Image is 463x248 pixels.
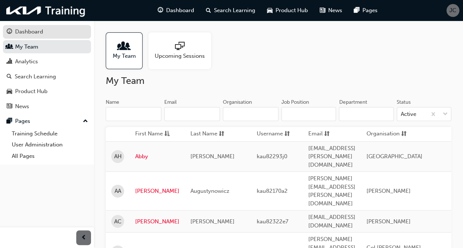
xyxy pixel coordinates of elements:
[106,99,119,106] div: Name
[257,153,287,160] span: kau82293j0
[15,102,29,111] div: News
[320,6,325,15] span: news-icon
[190,188,229,194] span: Augustynowicz
[15,28,43,36] div: Dashboard
[81,233,87,242] span: prev-icon
[257,188,288,194] span: kau82170a2
[308,130,349,139] button: Emailsorting-icon
[314,3,348,18] a: news-iconNews
[3,24,91,114] button: DashboardMy TeamAnalyticsSearch LearningProduct HubNews
[15,117,30,125] div: Pages
[164,99,177,106] div: Email
[366,188,411,194] span: [PERSON_NAME]
[135,130,163,139] span: First Name
[106,75,451,87] h2: My Team
[4,3,88,18] img: kia-training
[114,217,122,226] span: AC
[114,152,122,161] span: AH
[200,3,261,18] a: search-iconSearch Learning
[135,187,179,195] a: [PERSON_NAME]
[3,55,91,68] a: Analytics
[166,6,194,15] span: Dashboard
[9,150,91,162] a: All Pages
[119,42,129,52] span: people-icon
[366,130,407,139] button: Organisationsorting-icon
[257,130,297,139] button: Usernamesorting-icon
[276,6,308,15] span: Product Hub
[148,32,217,69] a: Upcoming Sessions
[106,32,148,69] a: My Team
[401,110,416,118] div: Active
[113,52,136,60] span: My Team
[257,130,283,139] span: Username
[7,88,12,95] span: car-icon
[3,100,91,113] a: News
[366,130,400,139] span: Organisation
[219,130,224,139] span: sorting-icon
[164,130,170,139] span: asc-icon
[339,107,393,121] input: Department
[3,114,91,128] button: Pages
[7,44,12,50] span: people-icon
[284,130,290,139] span: sorting-icon
[15,87,48,96] div: Product Hub
[135,217,179,226] a: [PERSON_NAME]
[281,99,309,106] div: Job Position
[83,117,88,126] span: up-icon
[362,6,378,15] span: Pages
[115,187,121,195] span: AA
[214,6,255,15] span: Search Learning
[223,99,252,106] div: Organisation
[223,107,278,121] input: Organisation
[7,59,12,65] span: chart-icon
[348,3,383,18] a: pages-iconPages
[7,103,12,110] span: news-icon
[328,6,342,15] span: News
[175,42,185,52] span: sessionType_ONLINE_URL-icon
[206,6,211,15] span: search-icon
[308,130,323,139] span: Email
[3,85,91,98] a: Product Hub
[135,130,176,139] button: First Nameasc-icon
[190,153,235,160] span: [PERSON_NAME]
[15,57,38,66] div: Analytics
[308,175,355,207] span: [PERSON_NAME][EMAIL_ADDRESS][PERSON_NAME][DOMAIN_NAME]
[308,145,355,168] span: [EMAIL_ADDRESS][PERSON_NAME][DOMAIN_NAME]
[158,6,163,15] span: guage-icon
[339,99,367,106] div: Department
[324,130,330,139] span: sorting-icon
[443,110,448,119] span: down-icon
[257,218,288,225] span: kau82322e7
[190,130,217,139] span: Last Name
[397,99,411,106] div: Status
[3,40,91,54] a: My Team
[164,107,220,121] input: Email
[449,6,456,15] span: JC
[9,128,91,139] a: Training Schedule
[7,29,12,35] span: guage-icon
[261,3,314,18] a: car-iconProduct Hub
[155,52,205,60] span: Upcoming Sessions
[3,70,91,84] a: Search Learning
[106,107,161,121] input: Name
[152,3,200,18] a: guage-iconDashboard
[401,130,407,139] span: sorting-icon
[308,214,355,229] span: [EMAIL_ADDRESS][DOMAIN_NAME]
[3,25,91,39] a: Dashboard
[7,74,12,80] span: search-icon
[135,152,179,161] a: Abby
[366,218,411,225] span: [PERSON_NAME]
[7,118,12,125] span: pages-icon
[190,218,235,225] span: [PERSON_NAME]
[190,130,231,139] button: Last Namesorting-icon
[267,6,273,15] span: car-icon
[446,4,459,17] button: JC
[15,72,56,81] div: Search Learning
[354,6,359,15] span: pages-icon
[366,153,422,160] span: [GEOGRAPHIC_DATA]
[9,139,91,150] a: User Administration
[281,107,336,121] input: Job Position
